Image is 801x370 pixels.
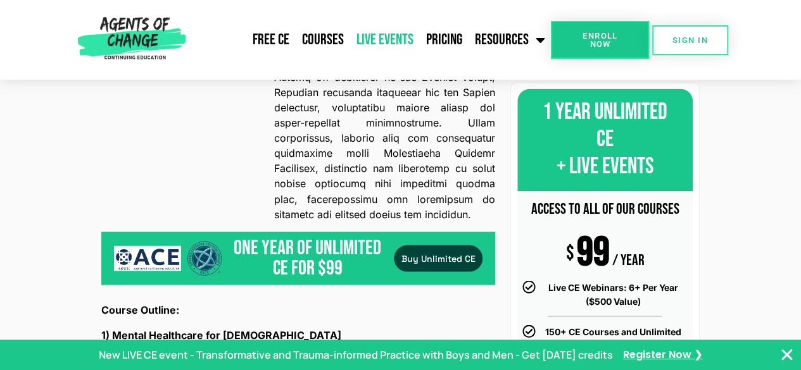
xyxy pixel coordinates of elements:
a: Live Events [350,24,420,56]
a: Resources [469,24,551,56]
a: Pricing [420,24,469,56]
img: NBCC Logo [187,241,222,275]
p: New LIVE CE event - Transformative and Trauma-informed Practice with Boys and Men - Get [DATE] cr... [99,347,613,362]
a: Register Now ❯ [623,348,702,362]
a: Courses [296,24,350,56]
b: Course Outline: [101,303,179,316]
strong: 1) Mental Healthcare for [DEMOGRAPHIC_DATA] [101,328,341,341]
li: Live CE Webinars: 6+ Per Year ($500 Value) [522,280,688,309]
nav: Menu [191,24,551,56]
a: Enroll Now [551,21,649,59]
div: ACCESS TO ALL OF OUR COURSES [522,194,688,225]
div: 1 YEAR UNLIMITED CE + LIVE EVENTS [517,89,693,192]
a: Free CE [246,24,296,56]
div: 99 [576,246,609,260]
a: Buy Unlimited CE [394,245,482,271]
span: SIGN IN [672,36,708,44]
span: $ [565,247,574,261]
span: Enroll Now [571,32,629,48]
span: Buy Unlimited CE [401,253,475,264]
a: SIGN IN [652,25,728,55]
img: ACE Logo [114,245,181,271]
button: Close Banner [779,347,795,362]
div: / YEAR [612,254,644,268]
li: 150+ CE Courses and Unlimited CE Credits [522,325,688,354]
span: ONE YEAR OF UNLIMITED CE FOR $99 [228,238,388,278]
